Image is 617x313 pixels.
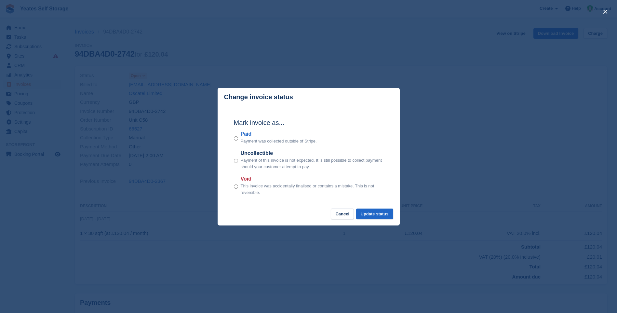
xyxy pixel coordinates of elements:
p: Payment was collected outside of Stripe. [241,138,317,144]
label: Uncollectible [241,149,383,157]
button: Cancel [331,209,354,219]
label: Void [241,175,383,183]
button: close [600,7,610,17]
h2: Mark invoice as... [234,118,383,128]
label: Paid [241,130,317,138]
p: Change invoice status [224,93,293,101]
button: Update status [356,209,393,219]
p: Payment of this invoice is not expected. It is still possible to collect payment should your cust... [241,157,383,170]
p: This invoice was accidentally finalised or contains a mistake. This is not reversible. [241,183,383,196]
